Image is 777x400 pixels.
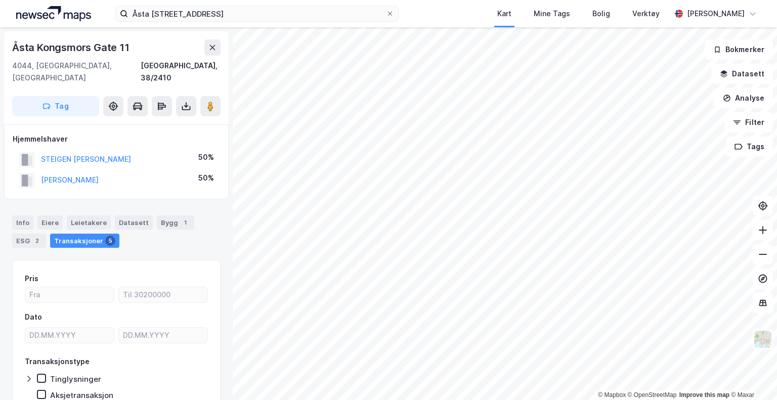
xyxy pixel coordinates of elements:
[37,215,63,230] div: Eiere
[198,151,214,163] div: 50%
[119,328,207,343] input: DD.MM.YYYY
[12,60,141,84] div: 4044, [GEOGRAPHIC_DATA], [GEOGRAPHIC_DATA]
[25,311,42,323] div: Dato
[128,6,386,21] input: Søk på adresse, matrikkel, gårdeiere, leietakere eller personer
[50,390,113,400] div: Aksjetransaksjon
[25,273,38,285] div: Pris
[50,234,119,248] div: Transaksjoner
[119,287,207,302] input: Til 30200000
[705,39,773,60] button: Bokmerker
[687,8,745,20] div: [PERSON_NAME]
[632,8,660,20] div: Verktøy
[25,328,114,343] input: DD.MM.YYYY
[12,215,33,230] div: Info
[12,39,132,56] div: Åsta Kongsmors Gate 11
[67,215,111,230] div: Leietakere
[115,215,153,230] div: Datasett
[105,236,115,246] div: 5
[25,355,90,368] div: Transaksjonstype
[534,8,570,20] div: Mine Tags
[724,112,773,132] button: Filter
[598,391,626,398] a: Mapbox
[12,234,46,248] div: ESG
[711,64,773,84] button: Datasett
[32,236,42,246] div: 2
[25,287,114,302] input: Fra
[497,8,511,20] div: Kart
[13,133,220,145] div: Hjemmelshaver
[180,217,190,228] div: 1
[198,172,214,184] div: 50%
[726,351,777,400] div: Kontrollprogram for chat
[726,137,773,157] button: Tags
[12,96,99,116] button: Tag
[726,351,777,400] iframe: Chat Widget
[16,6,91,21] img: logo.a4113a55bc3d86da70a041830d287a7e.svg
[592,8,610,20] div: Bolig
[679,391,729,398] a: Improve this map
[141,60,221,84] div: [GEOGRAPHIC_DATA], 38/2410
[628,391,677,398] a: OpenStreetMap
[157,215,194,230] div: Bygg
[753,330,772,349] img: Z
[50,374,101,384] div: Tinglysninger
[714,88,773,108] button: Analyse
